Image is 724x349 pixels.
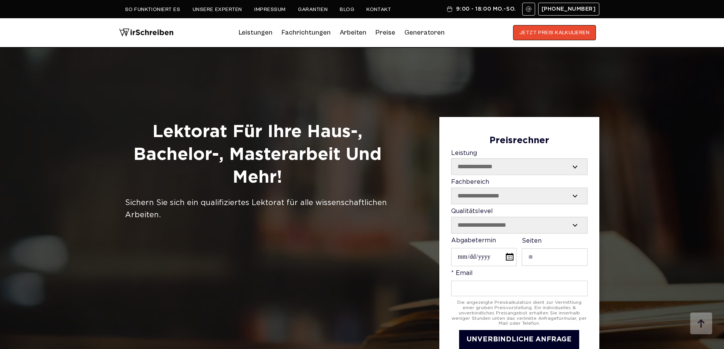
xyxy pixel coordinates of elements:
a: Generatoren [404,27,445,39]
a: Kontakt [366,6,391,13]
input: * Email [451,281,588,296]
h1: Lektorat für Ihre Haus-, Bachelor-, Masterarbeit und mehr! [125,121,390,189]
img: Schedule [446,6,453,12]
div: Die angezeigte Preiskalkulation dient zur Vermittlung einer groben Preisvorstellung. Ein individu... [451,300,588,326]
input: Abgabetermin [451,248,516,266]
span: 9:00 - 18:00 Mo.-So. [456,6,516,12]
a: Leistungen [239,27,272,39]
a: So funktioniert es [125,6,181,13]
label: Qualitätslevel [451,208,588,234]
a: Fachrichtungen [282,27,331,39]
a: Preise [375,28,395,36]
div: Preisrechner [451,136,588,146]
a: [PHONE_NUMBER] [538,3,599,16]
span: [PHONE_NUMBER] [542,6,596,12]
span: UNVERBINDLICHE ANFRAGE [467,336,572,343]
img: button top [690,313,713,335]
label: Abgabetermin [451,237,516,266]
a: Arbeiten [340,27,366,39]
label: * Email [451,270,588,296]
label: Fachbereich [451,179,588,204]
img: Email [526,6,532,12]
img: logo wirschreiben [119,25,174,40]
a: Unsere Experten [193,6,242,13]
a: Impressum [254,6,286,13]
select: Fachbereich [452,188,587,204]
button: JETZT PREIS KALKULIEREN [513,25,596,40]
a: Garantien [298,6,328,13]
select: Leistung [452,159,587,175]
select: Qualitätslevel [452,217,587,233]
a: Blog [340,6,354,13]
div: Sichern Sie sich ein qualifiziertes Lektorat für alle wissenschaftlichen Arbeiten. [125,197,390,221]
label: Leistung [451,150,588,175]
span: Seiten [522,238,542,244]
